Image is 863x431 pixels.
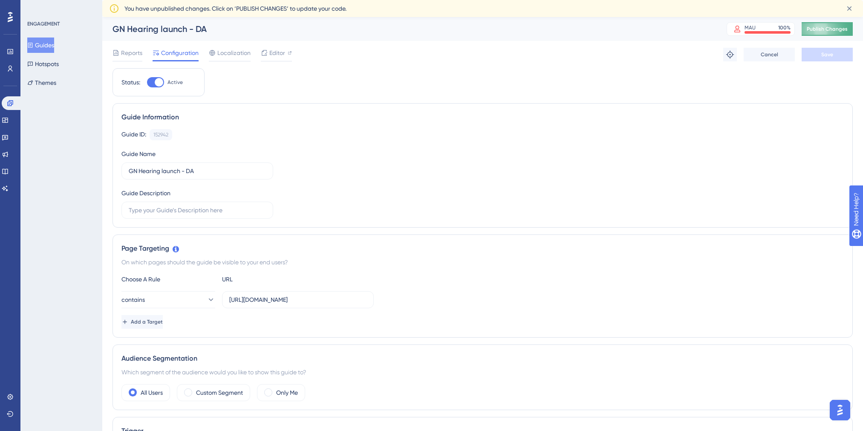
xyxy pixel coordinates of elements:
[124,3,346,14] span: You have unpublished changes. Click on ‘PUBLISH CHANGES’ to update your code.
[821,51,833,58] span: Save
[121,295,145,305] span: contains
[778,24,791,31] div: 100 %
[761,51,778,58] span: Cancel
[196,388,243,398] label: Custom Segment
[27,75,56,90] button: Themes
[20,2,53,12] span: Need Help?
[121,188,170,198] div: Guide Description
[121,129,146,140] div: Guide ID:
[807,26,848,32] span: Publish Changes
[121,353,844,364] div: Audience Segmentation
[121,48,142,58] span: Reports
[276,388,298,398] label: Only Me
[121,77,140,87] div: Status:
[121,315,163,329] button: Add a Target
[129,166,266,176] input: Type your Guide’s Name here
[27,56,59,72] button: Hotspots
[27,38,54,53] button: Guides
[827,397,853,423] iframe: UserGuiding AI Assistant Launcher
[229,295,367,304] input: yourwebsite.com/path
[121,243,844,254] div: Page Targeting
[121,367,844,377] div: Which segment of the audience would you like to show this guide to?
[744,48,795,61] button: Cancel
[129,205,266,215] input: Type your Guide’s Description here
[161,48,199,58] span: Configuration
[121,257,844,267] div: On which pages should the guide be visible to your end users?
[745,24,756,31] div: MAU
[217,48,251,58] span: Localization
[141,388,163,398] label: All Users
[802,22,853,36] button: Publish Changes
[27,20,60,27] div: ENGAGEMENT
[121,274,215,284] div: Choose A Rule
[121,291,215,308] button: contains
[222,274,316,284] div: URL
[121,112,844,122] div: Guide Information
[121,149,156,159] div: Guide Name
[167,79,183,86] span: Active
[269,48,285,58] span: Editor
[113,23,705,35] div: GN Hearing launch - DA
[153,131,168,138] div: 152942
[131,318,163,325] span: Add a Target
[802,48,853,61] button: Save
